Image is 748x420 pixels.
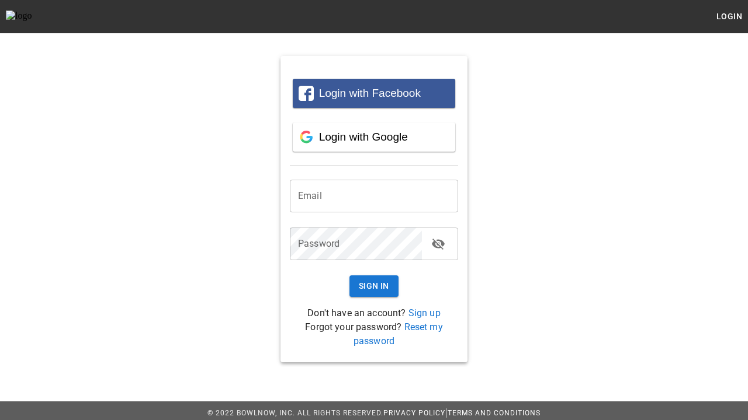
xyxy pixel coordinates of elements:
[711,6,748,27] button: Login
[383,409,445,417] a: Privacy Policy
[427,232,450,256] button: toggle password visibility
[293,123,455,152] button: Login with Google
[293,79,455,108] button: Login with Facebook
[319,131,408,143] span: Login with Google
[408,307,441,318] a: Sign up
[290,306,458,320] p: Don't have an account?
[319,87,421,99] span: Login with Facebook
[290,320,458,348] p: Forgot your password?
[349,275,399,297] button: Sign In
[354,321,443,346] a: Reset my password
[6,10,70,22] img: logo
[207,409,383,417] span: © 2022 BowlNow, Inc. All Rights Reserved.
[448,409,541,417] a: Terms and Conditions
